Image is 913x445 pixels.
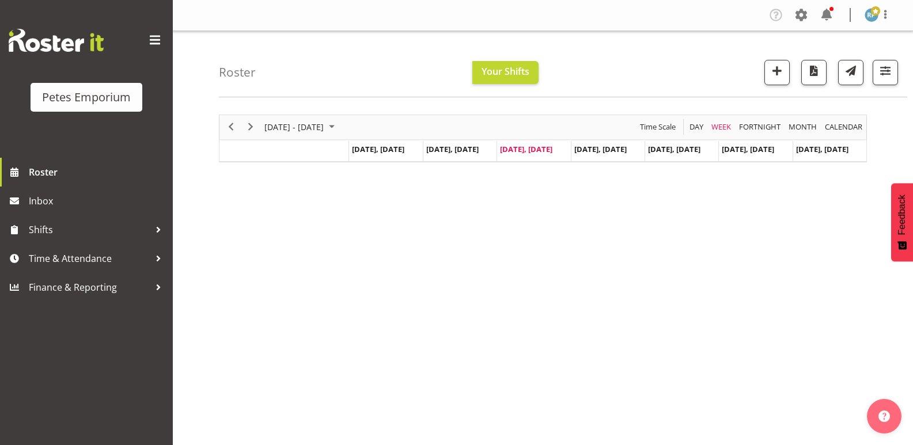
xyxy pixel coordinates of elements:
span: [DATE], [DATE] [426,144,479,154]
button: Filter Shifts [873,60,898,85]
span: [DATE], [DATE] [574,144,627,154]
span: Shifts [29,221,150,238]
div: Petes Emporium [42,89,131,106]
button: Previous [223,120,239,134]
span: [DATE], [DATE] [500,144,552,154]
span: Finance & Reporting [29,279,150,296]
button: Add a new shift [764,60,790,85]
button: Next [243,120,259,134]
div: Timeline Week of September 17, 2025 [219,115,867,162]
button: Timeline Month [787,120,819,134]
div: next period [241,115,260,139]
h4: Roster [219,66,256,79]
button: Download a PDF of the roster according to the set date range. [801,60,827,85]
button: Month [823,120,865,134]
span: Time & Attendance [29,250,150,267]
span: calendar [824,120,863,134]
span: [DATE], [DATE] [722,144,774,154]
img: reina-puketapu721.jpg [865,8,878,22]
span: Feedback [897,195,907,235]
button: Time Scale [638,120,678,134]
div: previous period [221,115,241,139]
span: Fortnight [738,120,782,134]
button: Your Shifts [472,61,539,84]
span: Your Shifts [482,65,529,78]
div: September 15 - 21, 2025 [260,115,342,139]
span: [DATE], [DATE] [352,144,404,154]
button: September 2025 [263,120,340,134]
span: Day [688,120,704,134]
button: Timeline Week [710,120,733,134]
span: Time Scale [639,120,677,134]
img: help-xxl-2.png [878,410,890,422]
span: Month [787,120,818,134]
span: Week [710,120,732,134]
button: Fortnight [737,120,783,134]
span: Roster [29,163,167,181]
span: Inbox [29,192,167,210]
span: [DATE], [DATE] [796,144,848,154]
img: Rosterit website logo [9,29,104,52]
button: Send a list of all shifts for the selected filtered period to all rostered employees. [838,60,863,85]
span: [DATE] - [DATE] [263,120,325,134]
button: Timeline Day [688,120,706,134]
span: [DATE], [DATE] [648,144,700,154]
button: Feedback - Show survey [891,183,913,261]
